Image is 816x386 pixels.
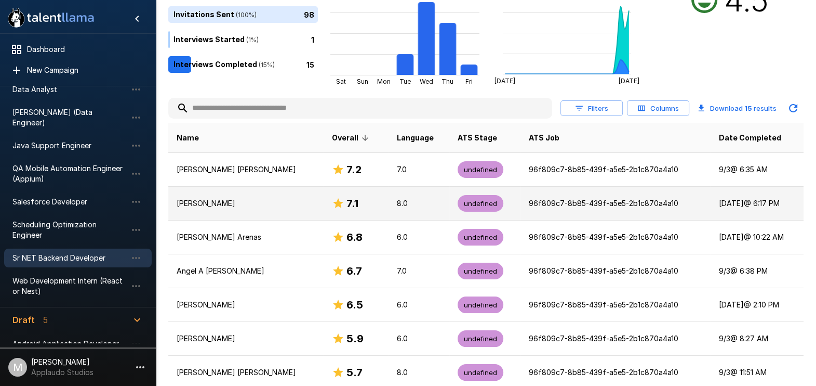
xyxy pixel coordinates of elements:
td: 9/3 @ 6:35 AM [711,153,804,187]
h6: 7.2 [346,161,362,178]
span: ATS Job [529,132,559,144]
span: Language [397,132,434,144]
p: 7.0 [397,164,442,175]
span: undefined [458,233,503,242]
button: Columns [627,100,689,117]
p: 7.0 [397,266,442,276]
span: undefined [458,165,503,175]
button: Filters [560,100,623,117]
p: 6.0 [397,300,442,310]
p: 1 [311,34,314,45]
td: [DATE] @ 10:22 AM [711,221,804,254]
td: [DATE] @ 2:10 PM [711,288,804,322]
p: 15 [306,59,314,70]
p: 96f809c7-8b85-439f-a5e5-2b1c870a4a10 [529,164,702,175]
tspan: [DATE] [494,77,515,85]
p: 8.0 [397,198,442,209]
span: undefined [458,199,503,209]
b: 15 [744,104,752,112]
tspan: Fri [465,78,473,85]
span: Overall [332,132,372,144]
p: [PERSON_NAME] [177,198,315,209]
p: 96f809c7-8b85-439f-a5e5-2b1c870a4a10 [529,198,702,209]
h6: 7.1 [346,195,358,212]
p: 96f809c7-8b85-439f-a5e5-2b1c870a4a10 [529,300,702,310]
p: [PERSON_NAME] [PERSON_NAME] [177,367,315,378]
h6: 6.8 [346,229,363,246]
tspan: Thu [442,78,453,85]
tspan: Sun [357,78,368,85]
span: undefined [458,266,503,276]
td: [DATE] @ 6:17 PM [711,187,804,221]
h6: 6.7 [346,263,362,279]
tspan: Tue [399,78,411,85]
p: 8.0 [397,367,442,378]
p: 6.0 [397,333,442,344]
p: [PERSON_NAME] [177,333,315,344]
span: Date Completed [719,132,781,144]
h6: 5.7 [346,364,363,381]
p: 96f809c7-8b85-439f-a5e5-2b1c870a4a10 [529,232,702,242]
p: [PERSON_NAME] [177,300,315,310]
span: undefined [458,334,503,344]
td: 9/3 @ 6:38 PM [711,254,804,288]
h6: 6.5 [346,297,363,313]
h6: 5.9 [346,330,364,347]
span: undefined [458,300,503,310]
button: Download 15 results [693,98,781,119]
p: 96f809c7-8b85-439f-a5e5-2b1c870a4a10 [529,266,702,276]
td: 9/3 @ 8:27 AM [711,322,804,356]
tspan: Wed [420,78,433,85]
p: Angel A [PERSON_NAME] [177,266,315,276]
p: 96f809c7-8b85-439f-a5e5-2b1c870a4a10 [529,367,702,378]
p: 6.0 [397,232,442,242]
span: undefined [458,368,503,378]
p: [PERSON_NAME] Arenas [177,232,315,242]
p: 96f809c7-8b85-439f-a5e5-2b1c870a4a10 [529,333,702,344]
tspan: Sat [336,78,346,85]
tspan: Mon [377,78,391,85]
tspan: [DATE] [619,77,639,85]
p: [PERSON_NAME] [PERSON_NAME] [177,164,315,175]
p: 98 [304,9,314,20]
span: ATS Stage [458,132,497,144]
span: Name [177,132,199,144]
button: Updated Today - 6:32 AM [783,98,804,119]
